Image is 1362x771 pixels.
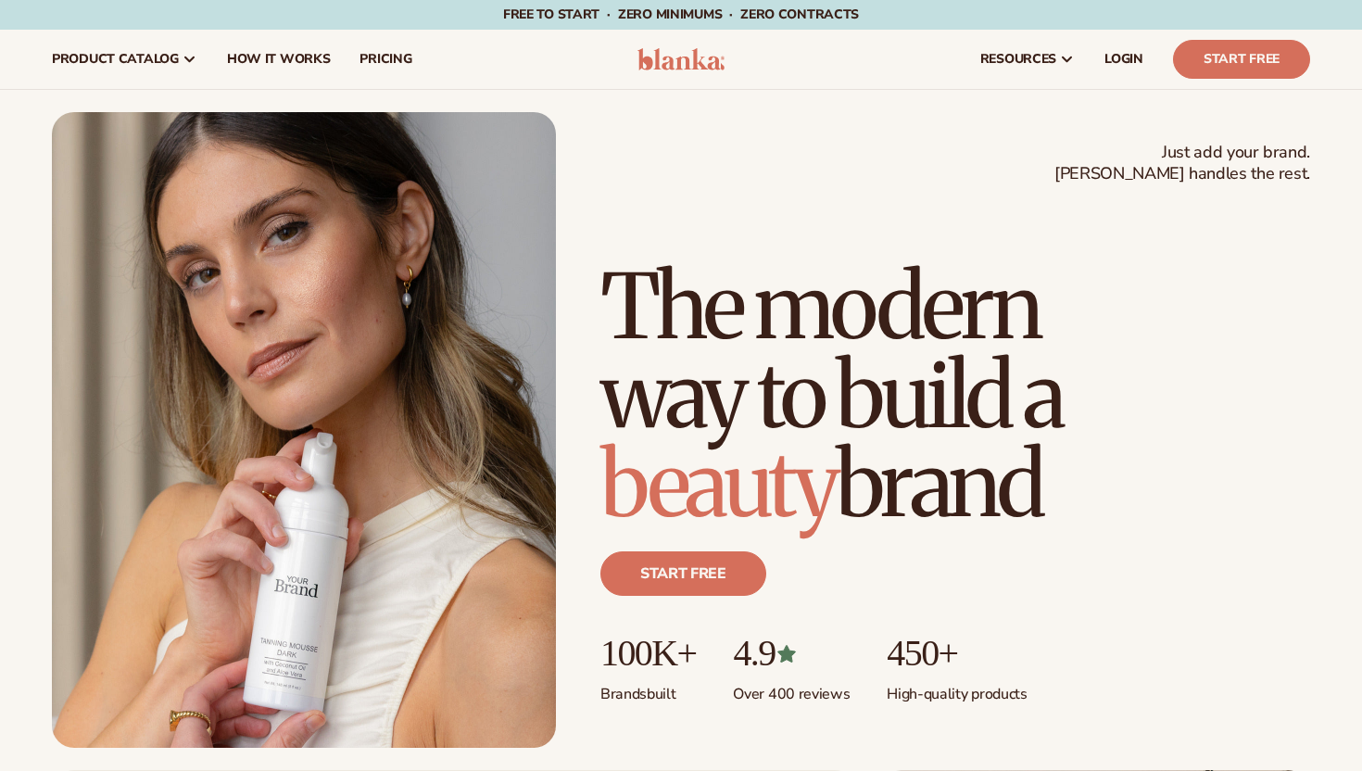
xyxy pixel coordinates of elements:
a: product catalog [37,30,212,89]
p: 4.9 [733,633,850,674]
p: Brands built [600,674,696,704]
a: LOGIN [1090,30,1158,89]
a: pricing [345,30,426,89]
a: How It Works [212,30,346,89]
p: 450+ [887,633,1027,674]
a: resources [965,30,1090,89]
img: Female holding tanning mousse. [52,112,556,748]
a: Start Free [1173,40,1310,79]
h1: The modern way to build a brand [600,262,1310,529]
p: Over 400 reviews [733,674,850,704]
span: Just add your brand. [PERSON_NAME] handles the rest. [1054,142,1310,185]
a: Start free [600,551,766,596]
span: product catalog [52,52,179,67]
p: High-quality products [887,674,1027,704]
span: Free to start · ZERO minimums · ZERO contracts [503,6,859,23]
p: 100K+ [600,633,696,674]
span: LOGIN [1104,52,1143,67]
span: How It Works [227,52,331,67]
img: logo [637,48,725,70]
span: pricing [359,52,411,67]
span: beauty [600,429,836,540]
span: resources [980,52,1056,67]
